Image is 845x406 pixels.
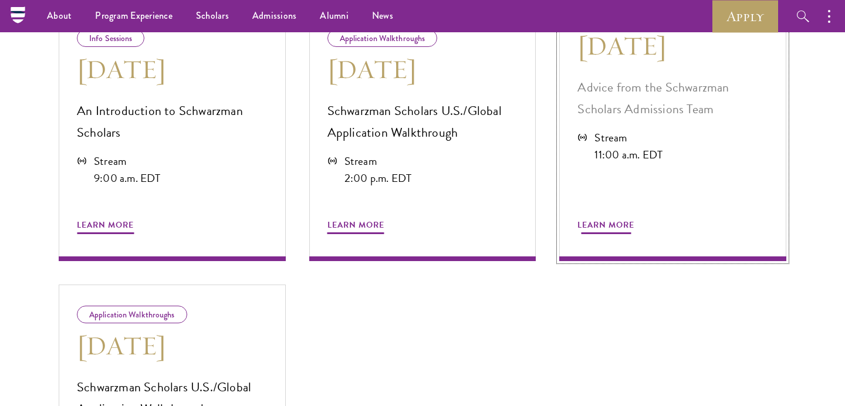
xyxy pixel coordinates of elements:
div: 2:00 p.m. EDT [344,170,412,187]
p: Advice from the Schwarzman Scholars Admissions Team [577,77,768,120]
div: Stream [94,153,161,170]
div: Application Walkthroughs [77,306,187,323]
div: Stream [344,153,412,170]
p: Schwarzman Scholars U.S./Global Application Walkthrough [327,100,518,144]
span: Learn More [577,218,634,236]
div: 9:00 a.m. EDT [94,170,161,187]
div: Info Sessions [77,29,144,47]
h3: [DATE] [77,329,268,362]
a: Application Walkthroughs [DATE] Schwarzman Scholars U.S./Global Application Walkthrough Stream 2:... [309,8,536,261]
p: An Introduction to Schwarzman Scholars [77,100,268,144]
div: Application Walkthroughs [327,29,438,47]
h3: [DATE] [327,53,518,86]
div: Stream [594,129,663,146]
h3: [DATE] [77,53,268,86]
h3: [DATE] [577,29,768,62]
span: Learn More [77,218,134,236]
a: Info Sessions [DATE] An Introduction to Schwarzman Scholars Stream 9:00 a.m. EDT Learn More [59,8,286,261]
span: Learn More [327,218,384,236]
div: 11:00 a.m. EDT [594,146,663,163]
a: [DATE] Advice from the Schwarzman Scholars Admissions Team Stream 11:00 a.m. EDT Learn More [559,8,786,261]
